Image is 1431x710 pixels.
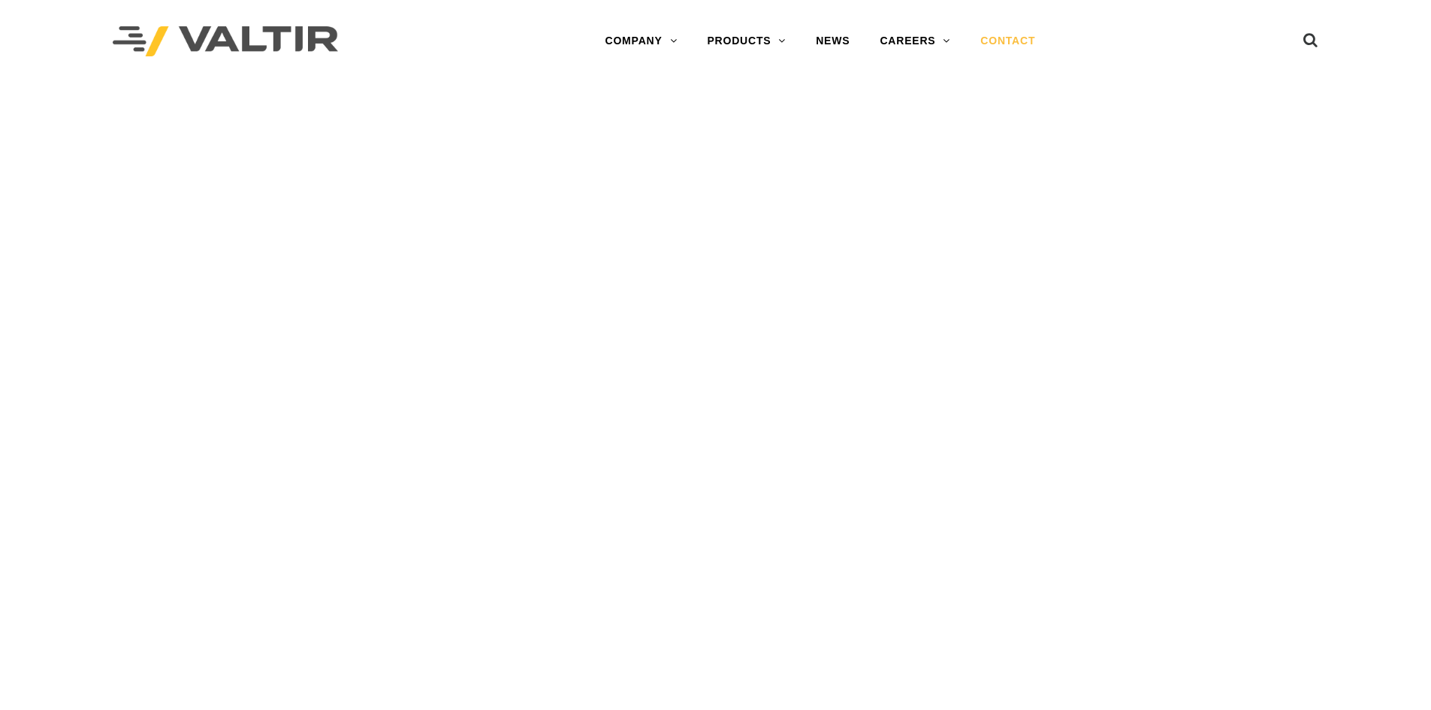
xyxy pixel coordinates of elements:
img: Valtir [113,26,338,57]
a: NEWS [801,26,865,56]
a: CAREERS [865,26,965,56]
a: COMPANY [590,26,692,56]
a: CONTACT [965,26,1050,56]
a: PRODUCTS [692,26,801,56]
